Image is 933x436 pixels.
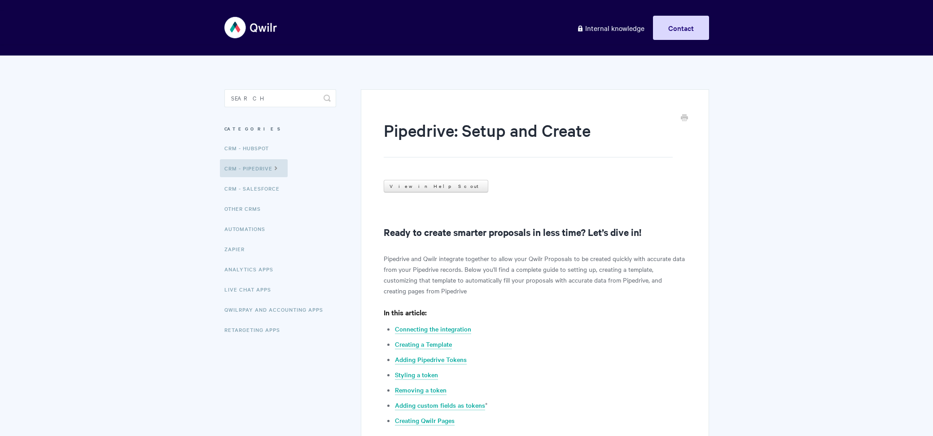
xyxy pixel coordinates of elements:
[395,355,467,365] a: Adding Pipedrive Tokens
[395,340,452,349] a: Creating a Template
[384,119,672,157] h1: Pipedrive: Setup and Create
[681,113,688,123] a: Print this Article
[224,121,336,137] h3: Categories
[384,225,686,239] h2: Ready to create smarter proposals in less time? Let’s dive in!
[395,385,447,395] a: Removing a token
[224,200,267,218] a: Other CRMs
[395,401,485,410] a: Adding custom fields as tokens
[220,159,288,177] a: CRM - Pipedrive
[224,301,330,318] a: QwilrPay and Accounting Apps
[224,89,336,107] input: Search
[224,11,278,44] img: Qwilr Help Center
[224,179,286,197] a: CRM - Salesforce
[224,280,278,298] a: Live Chat Apps
[224,321,287,339] a: Retargeting Apps
[224,139,276,157] a: CRM - HubSpot
[570,16,651,40] a: Internal knowledge
[224,260,280,278] a: Analytics Apps
[395,370,438,380] a: Styling a token
[395,324,471,334] a: Connecting the integration
[224,220,272,238] a: Automations
[224,240,251,258] a: Zapier
[384,307,686,318] h4: In this article:
[395,416,455,426] a: Creating Qwilr Pages
[384,180,488,192] a: View in Help Scout
[384,253,686,296] p: Pipedrive and Qwilr integrate together to allow your Qwilr Proposals to be created quickly with a...
[653,16,709,40] a: Contact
